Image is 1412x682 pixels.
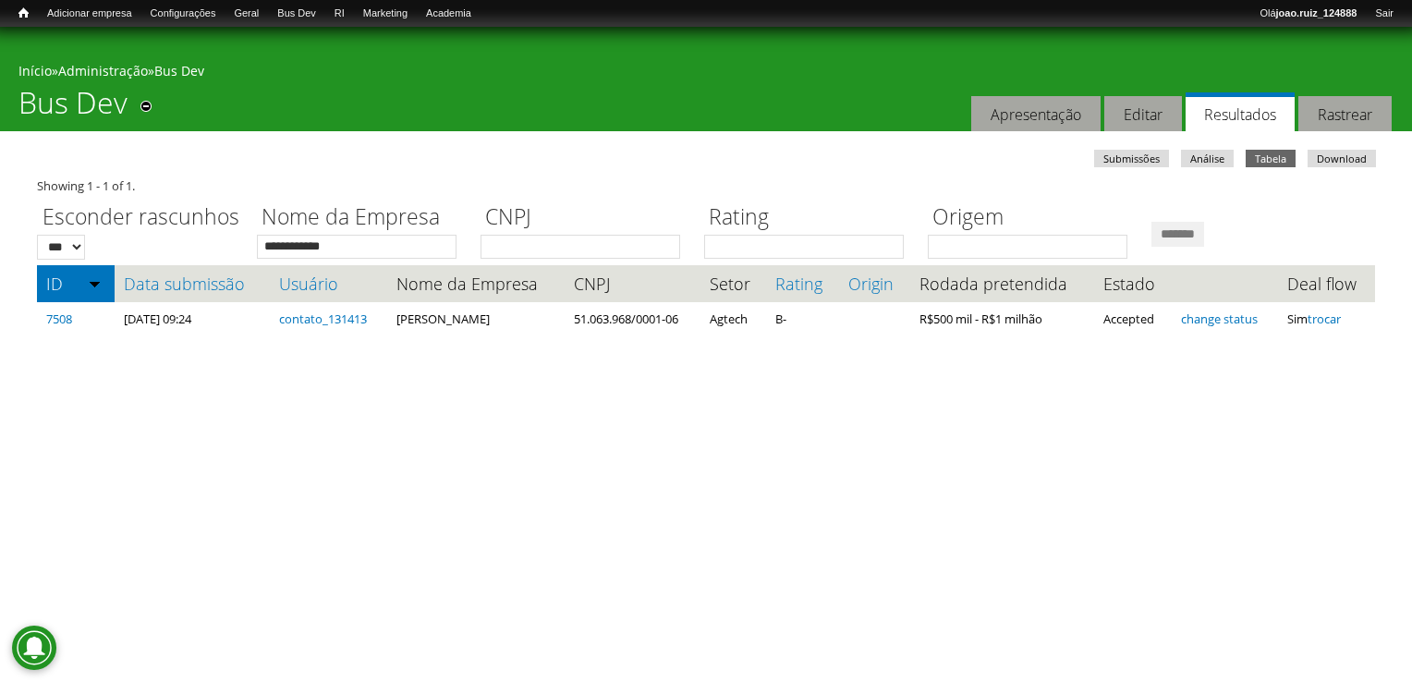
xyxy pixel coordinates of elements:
td: R$500 mil - R$1 milhão [910,302,1095,335]
a: Início [9,5,38,22]
th: Estado [1094,265,1172,302]
a: Resultados [1186,92,1295,132]
td: [DATE] 09:24 [115,302,269,335]
a: Download [1308,150,1376,167]
a: Usuário [279,274,379,293]
td: 51.063.968/0001-06 [565,302,700,335]
label: Rating [704,201,916,235]
th: Setor [700,265,766,302]
a: Adicionar empresa [38,5,141,23]
label: CNPJ [481,201,692,235]
a: contato_131413 [279,311,367,327]
a: Rating [775,274,830,293]
label: Nome da Empresa [257,201,469,235]
a: Análise [1181,150,1234,167]
label: Esconder rascunhos [37,201,245,235]
th: Rodada pretendida [910,265,1095,302]
a: Marketing [354,5,417,23]
a: Início [18,62,52,79]
a: Bus Dev [154,62,204,79]
th: Nome da Empresa [387,265,565,302]
label: Origem [928,201,1139,235]
a: Tabela [1246,150,1296,167]
strong: joao.ruiz_124888 [1276,7,1357,18]
a: Olájoao.ruiz_124888 [1250,5,1366,23]
div: » » [18,62,1394,85]
th: CNPJ [565,265,700,302]
a: Rastrear [1298,96,1392,132]
a: Configurações [141,5,225,23]
div: Showing 1 - 1 of 1. [37,177,1375,195]
a: Academia [417,5,481,23]
a: Origin [848,274,901,293]
th: Deal flow [1278,265,1375,302]
a: RI [325,5,354,23]
td: [PERSON_NAME] [387,302,565,335]
a: Administração [58,62,148,79]
td: Sim [1278,302,1375,335]
a: Bus Dev [268,5,325,23]
a: Data submissão [124,274,260,293]
h1: Bus Dev [18,85,128,131]
td: B- [766,302,839,335]
td: Agtech [700,302,766,335]
a: 7508 [46,311,72,327]
td: Accepted [1094,302,1172,335]
a: Submissões [1094,150,1169,167]
span: Início [18,6,29,19]
img: ordem crescente [89,277,101,289]
a: ID [46,274,105,293]
a: trocar [1308,311,1341,327]
a: change status [1181,311,1258,327]
a: Geral [225,5,268,23]
a: Apresentação [971,96,1101,132]
a: Editar [1104,96,1182,132]
a: Sair [1366,5,1403,23]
